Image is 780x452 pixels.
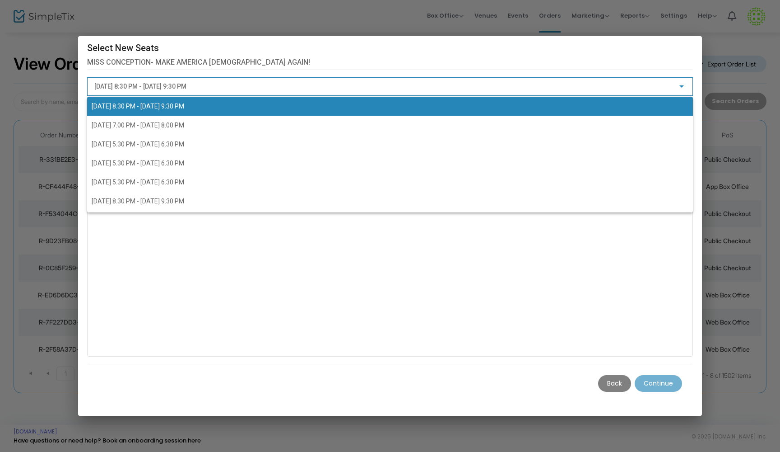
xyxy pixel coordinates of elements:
[92,103,184,110] span: [DATE] 8:30 PM - [DATE] 9:30 PM
[92,179,184,186] span: [DATE] 5:30 PM - [DATE] 6:30 PM
[92,141,184,148] span: [DATE] 5:30 PM - [DATE] 6:30 PM
[92,198,184,205] span: [DATE] 8:30 PM - [DATE] 9:30 PM
[92,122,184,129] span: [DATE] 7:00 PM - [DATE] 8:00 PM
[92,160,184,167] span: [DATE] 5:30 PM - [DATE] 6:30 PM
